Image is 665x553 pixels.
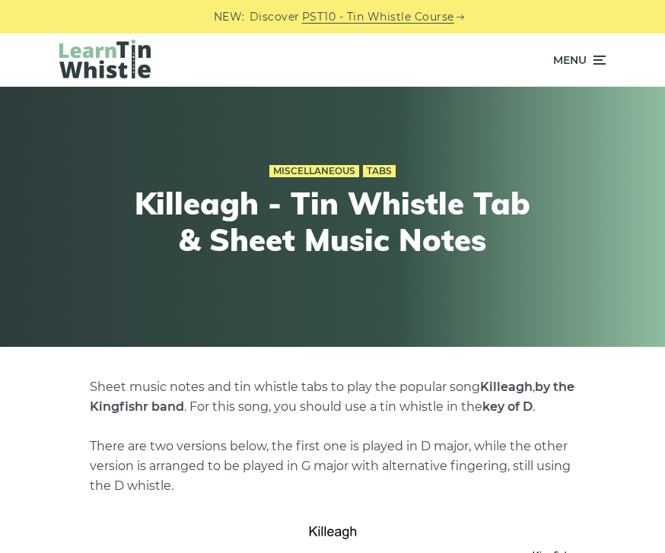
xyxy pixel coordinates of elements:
strong: Killeagh [480,380,533,394]
h1: Killeagh - Tin Whistle Tab & Sheet Music Notes [127,185,538,258]
img: LearnTinWhistle.com [59,40,151,78]
strong: key of D [482,399,533,414]
span: Menu [553,41,587,79]
p: . For this song, you should use a tin whistle in the . There are two versions below, the first on... [90,377,575,496]
a: Tabs [363,165,396,177]
a: Miscellaneous [269,165,359,177]
span: Sheet music notes and tin whistle tabs to play the popular song , [90,380,535,394]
